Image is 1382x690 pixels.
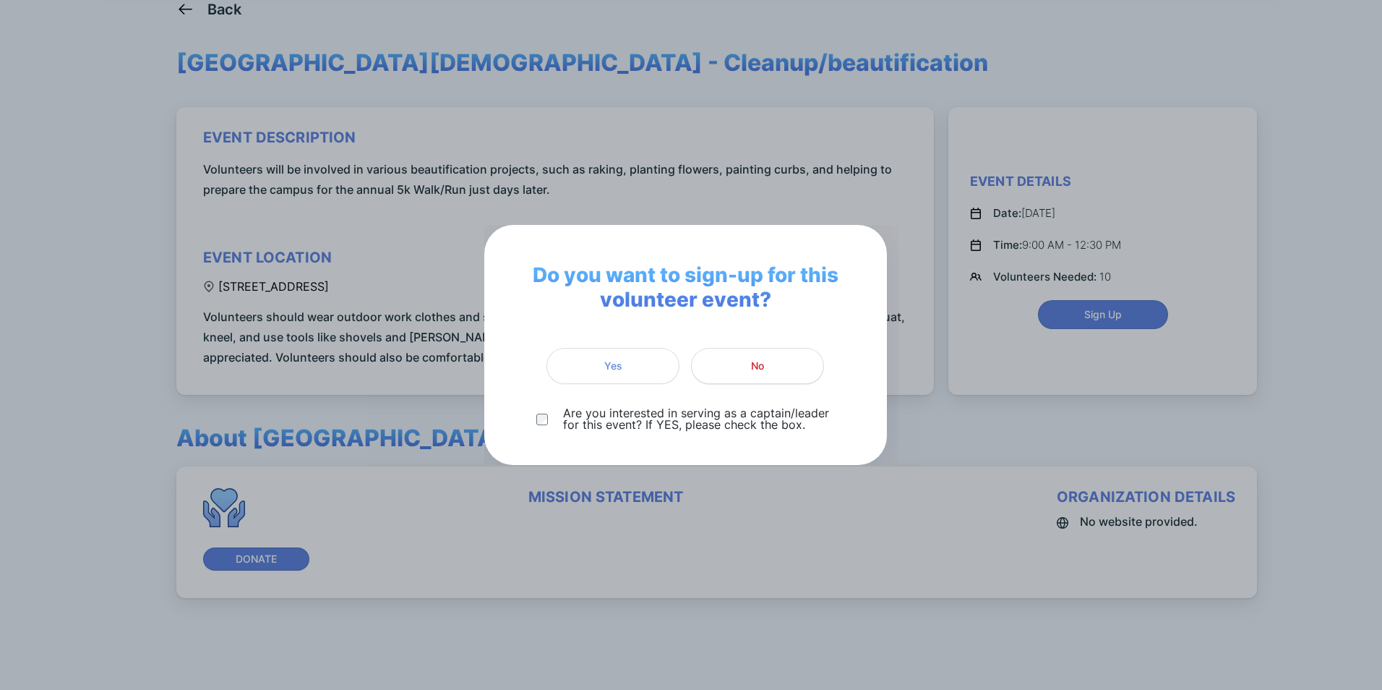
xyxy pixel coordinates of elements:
span: Do you want to sign-up for this volunteer event? [507,263,864,312]
button: Yes [546,348,679,384]
span: No [751,359,764,373]
p: Are you interested in serving as a captain/leader for this event? If YES, please check the box. [563,407,834,430]
button: No [691,348,824,384]
span: Yes [604,359,622,373]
